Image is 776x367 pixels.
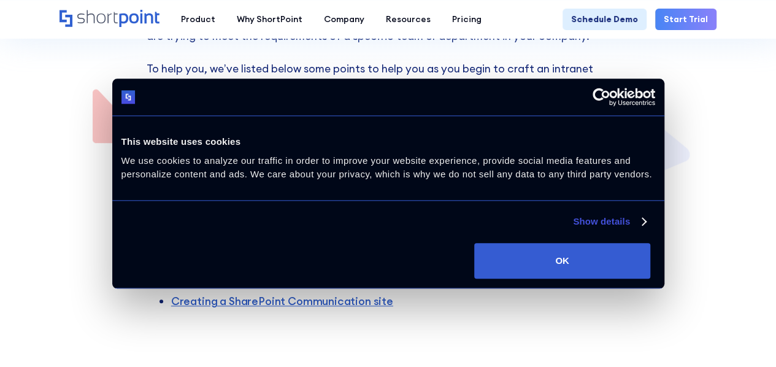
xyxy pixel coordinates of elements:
a: Company [313,9,375,30]
a: Start Trial [655,9,716,30]
div: Resources [386,13,431,26]
iframe: Chat Widget [715,308,776,367]
a: Home [60,10,159,28]
span: We use cookies to analyze our traffic in order to improve your website experience, provide social... [121,155,652,180]
div: Product [181,13,215,26]
div: Pricing [452,13,482,26]
a: Show details [573,214,645,229]
div: This website uses cookies [121,134,655,149]
a: Schedule Demo [563,9,647,30]
img: logo [121,90,136,104]
div: Why ShortPoint [237,13,302,26]
a: Pricing [441,9,492,30]
a: Resources [375,9,441,30]
div: Company [324,13,364,26]
a: Product [170,9,226,30]
button: OK [474,243,650,279]
a: Creating a SharePoint Communication site [171,294,393,308]
a: Usercentrics Cookiebot - opens in a new window [548,88,655,106]
p: Designing an internal SharePoint site can be a daunting and challenging task, especially if you a... [147,12,630,141]
a: Why ShortPoint [226,9,313,30]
